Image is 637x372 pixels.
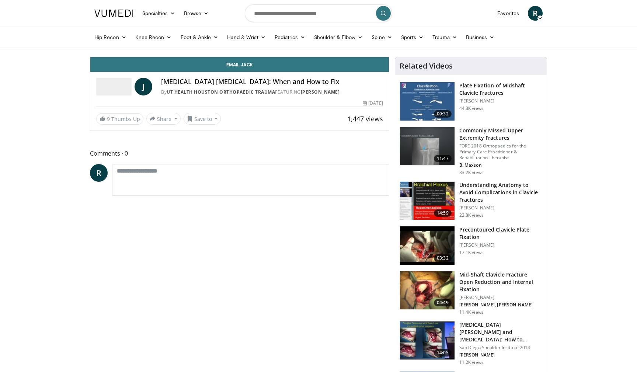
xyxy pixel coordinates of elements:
p: [PERSON_NAME], [PERSON_NAME] [459,302,542,308]
a: Shoulder & Elbow [310,30,367,45]
span: 11:47 [434,155,452,162]
a: [PERSON_NAME] [301,89,340,95]
a: J [135,78,152,95]
h3: Understanding Anatomy to Avoid Complications in Clavicle Fractures [459,181,542,204]
a: 09:32 Plate Fixation of Midshaft Clavicle Fractures [PERSON_NAME] 44.8K views [400,82,542,121]
a: Favorites [493,6,523,21]
h3: Plate Fixation of Midshaft Clavicle Fractures [459,82,542,97]
p: [PERSON_NAME] [459,205,542,211]
p: [PERSON_NAME] [459,352,542,358]
a: Hip Recon [90,30,131,45]
a: Pediatrics [270,30,310,45]
button: Save to [184,113,221,125]
span: 04:49 [434,299,452,306]
p: [PERSON_NAME] [459,98,542,104]
img: d6e53f0e-22c7-400f-a4c1-a1c7fa117a21.150x105_q85_crop-smart_upscale.jpg [400,271,455,310]
h3: Mid-Shaft Clavicle Fracture Open Reduction and Internal Fixation [459,271,542,293]
a: 04:49 Mid-Shaft Clavicle Fracture Open Reduction and Internal Fixation [PERSON_NAME] [PERSON_NAME... [400,271,542,315]
p: 11.4K views [459,309,484,315]
p: 11.2K views [459,359,484,365]
a: UT Health Houston Orthopaedic Trauma [167,89,275,95]
div: By FEATURING [161,89,383,95]
h4: Related Videos [400,62,453,70]
p: B. Maxson [459,162,542,168]
h3: [MEDICAL_DATA][PERSON_NAME] and [MEDICAL_DATA]: How to Prevent and How to Treat [459,321,542,343]
p: 44.8K views [459,105,484,111]
span: 03:32 [434,254,452,262]
a: Foot & Ankle [176,30,223,45]
p: [PERSON_NAME] [459,295,542,300]
span: 14:05 [434,349,452,357]
span: 14:59 [434,209,452,217]
button: Share [146,113,181,125]
a: Email Jack [90,57,389,72]
p: 22.8K views [459,212,484,218]
a: 14:59 Understanding Anatomy to Avoid Complications in Clavicle Fractures [PERSON_NAME] 22.8K views [400,181,542,220]
img: UT Health Houston Orthopaedic Trauma [96,78,132,95]
span: 9 [107,115,110,122]
a: 9 Thumbs Up [96,113,143,125]
img: Clavicle_Fx_ORIF_FINAL-H.264_for_You_Tube_SD_480x360__100006823_3.jpg.150x105_q85_crop-smart_upsc... [400,82,455,121]
a: Knee Recon [131,30,176,45]
span: Comments 0 [90,149,389,158]
img: DAC6PvgZ22mCeOyX4xMDoxOmdtO40mAx.150x105_q85_crop-smart_upscale.jpg [400,182,455,220]
a: Sports [397,30,428,45]
a: Business [462,30,499,45]
a: R [528,6,543,21]
a: 11:47 Commonly Missed Upper Extremity Fractures FORE 2018 Orthopaedics for the Primary Care Pract... [400,127,542,175]
a: Spine [367,30,396,45]
a: Browse [180,6,213,21]
p: 33.2K views [459,170,484,175]
p: [PERSON_NAME] [459,242,542,248]
a: Specialties [138,6,180,21]
h3: Precontoured Clavicle Plate Fixation [459,226,542,241]
h3: Commonly Missed Upper Extremity Fractures [459,127,542,142]
img: 1649666d-9c3d-4a7c-870b-019c762a156d.150x105_q85_crop-smart_upscale.jpg [400,321,455,360]
p: FORE 2018 Orthopaedics for the Primary Care Practitioner & Rehabilitation Therapist [459,143,542,161]
p: San Diego Shoulder Institute 2014 [459,345,542,351]
span: 1,447 views [347,114,383,123]
p: 17.1K views [459,250,484,255]
img: b2c65235-e098-4cd2-ab0f-914df5e3e270.150x105_q85_crop-smart_upscale.jpg [400,127,455,166]
h4: [MEDICAL_DATA] [MEDICAL_DATA]: When and How to Fix [161,78,383,86]
span: 09:32 [434,110,452,118]
a: Hand & Wrist [223,30,270,45]
img: VuMedi Logo [94,10,133,17]
div: [DATE] [363,100,383,107]
input: Search topics, interventions [245,4,392,22]
a: 03:32 Precontoured Clavicle Plate Fixation [PERSON_NAME] 17.1K views [400,226,542,265]
img: Picture_1_50_2.png.150x105_q85_crop-smart_upscale.jpg [400,226,455,265]
a: R [90,164,108,182]
a: 14:05 [MEDICAL_DATA][PERSON_NAME] and [MEDICAL_DATA]: How to Prevent and How to Treat San Diego S... [400,321,542,365]
a: Trauma [428,30,462,45]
